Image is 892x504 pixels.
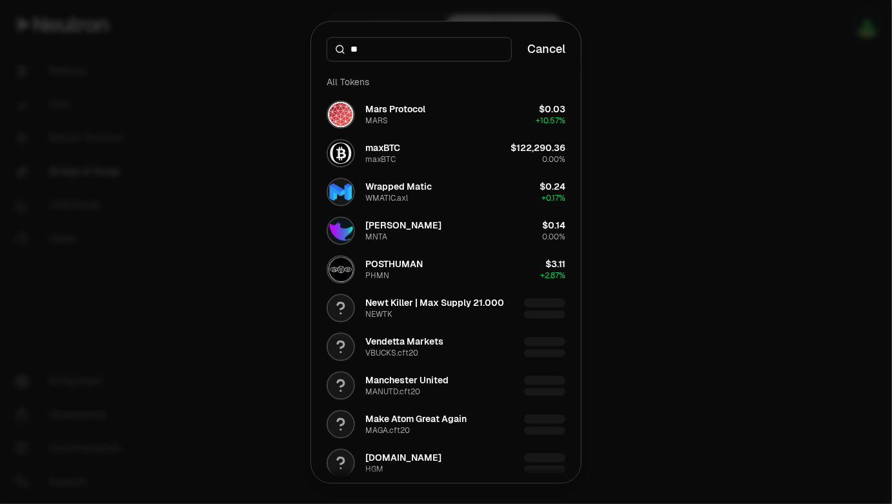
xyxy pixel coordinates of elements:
div: [PERSON_NAME] [365,219,441,232]
button: MNTA Logo[PERSON_NAME]MNTA$0.140.00% [319,211,573,250]
div: $0.24 [540,180,565,193]
div: maxBTC [365,154,396,165]
button: PHMN LogoPOSTHUMANPHMN$3.11+2.87% [319,250,573,288]
button: Vendetta MarketsVBUCKS.cft20 [319,327,573,366]
div: MANUTD.cft20 [365,387,420,397]
div: Newt Killer | Max Supply 21.000 [365,296,504,309]
div: All Tokens [319,69,573,95]
button: WMATIC.axl LogoWrapped MaticWMATIC.axl$0.24+0.17% [319,172,573,211]
button: MARS LogoMars ProtocolMARS$0.03+10.57% [319,95,573,134]
div: Vendetta Markets [365,335,443,348]
div: $0.03 [539,103,565,116]
div: Manchester United [365,374,449,387]
img: PHMN Logo [328,256,354,282]
div: Make Atom Great Again [365,412,467,425]
span: 0.00% [542,232,565,242]
button: Newt Killer | Max Supply 21.000NEWTK [319,288,573,327]
div: NEWTK [365,309,392,319]
button: Make Atom Great AgainMAGA.cft20 [319,405,573,443]
div: maxBTC [365,141,400,154]
button: maxBTC LogomaxBTCmaxBTC$122,290.360.00% [319,134,573,172]
div: PHMN [365,270,389,281]
div: Mars Protocol [365,103,425,116]
div: WMATIC.axl [365,193,408,203]
div: [DOMAIN_NAME] [365,451,441,464]
div: MAGA.cft20 [365,425,410,436]
div: VBUCKS.cft20 [365,348,418,358]
span: + 2.87% [540,270,565,281]
img: WMATIC.axl Logo [328,179,354,205]
div: MARS [365,116,388,126]
img: MARS Logo [328,101,354,127]
span: + 0.17% [542,193,565,203]
span: + 10.57% [536,116,565,126]
div: $0.14 [542,219,565,232]
button: [DOMAIN_NAME]HGM [319,443,573,482]
img: maxBTC Logo [328,140,354,166]
div: Wrapped Matic [365,180,432,193]
span: 0.00% [542,154,565,165]
div: $122,290.36 [511,141,565,154]
img: MNTA Logo [328,217,354,243]
div: HGM [365,464,383,474]
div: POSTHUMAN [365,257,423,270]
div: MNTA [365,232,387,242]
div: $3.11 [545,257,565,270]
button: Cancel [527,40,565,58]
button: Manchester UnitedMANUTD.cft20 [319,366,573,405]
